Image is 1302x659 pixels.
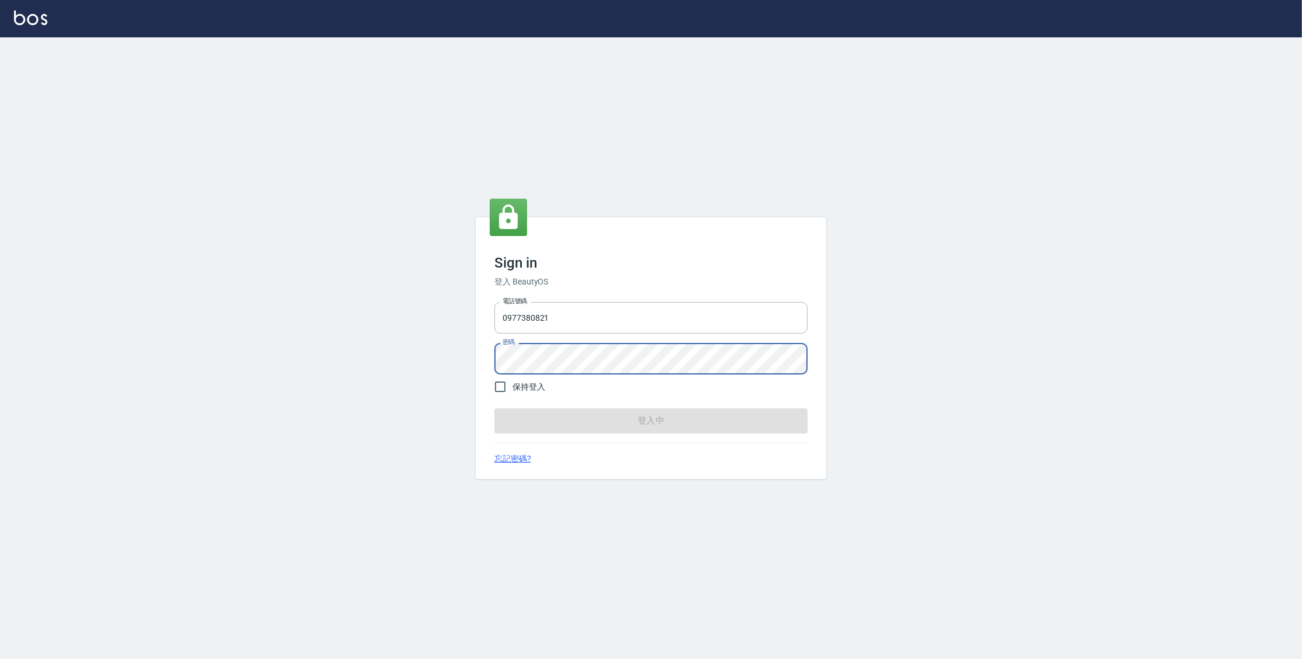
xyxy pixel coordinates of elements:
[494,453,531,465] a: 忘記密碼?
[513,381,545,393] span: 保持登入
[494,255,808,271] h3: Sign in
[503,297,527,306] label: 電話號碼
[14,11,47,25] img: Logo
[494,276,808,288] h6: 登入 BeautyOS
[503,338,515,346] label: 密碼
